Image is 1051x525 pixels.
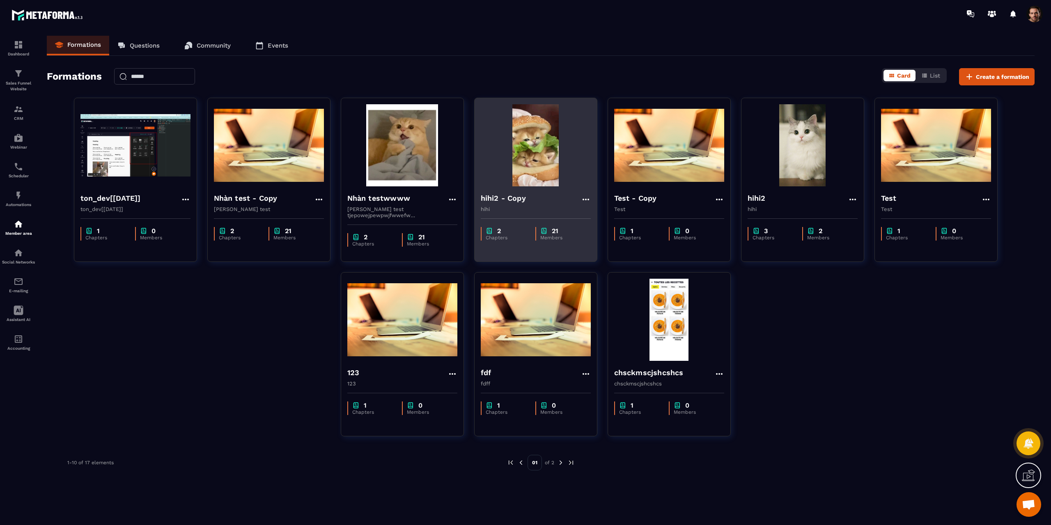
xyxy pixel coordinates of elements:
[207,98,341,272] a: formation-backgroundNhàn test - Copy[PERSON_NAME] testchapter2Chapterschapter21Members
[753,227,760,235] img: chapter
[886,235,928,241] p: Chapters
[631,401,633,409] p: 1
[614,381,724,387] p: chsckmscjshcshcs
[407,409,449,415] p: Members
[67,41,101,48] p: Formations
[614,279,724,361] img: formation-background
[941,227,948,235] img: chapter
[674,401,681,409] img: chapter
[140,235,182,241] p: Members
[807,227,815,235] img: chapter
[741,98,874,272] a: formation-backgroundhihi2hihichapter3Chapterschapter2Members
[557,459,565,466] img: next
[481,193,526,204] h4: hihi2 - Copy
[2,271,35,299] a: emailemailE-mailing
[952,227,956,235] p: 0
[14,69,23,78] img: formation
[352,241,394,247] p: Chapters
[352,233,360,241] img: chapter
[352,409,394,415] p: Chapters
[347,279,457,361] img: formation-background
[2,231,35,236] p: Member area
[545,459,554,466] p: of 2
[341,272,474,447] a: formation-background123123chapter1Chapterschapter0Members
[897,72,911,79] span: Card
[674,409,716,415] p: Members
[614,206,724,212] p: Test
[916,70,945,81] button: List
[14,104,23,114] img: formation
[2,34,35,62] a: formationformationDashboard
[486,227,493,235] img: chapter
[764,227,768,235] p: 3
[552,401,556,409] p: 0
[486,409,528,415] p: Chapters
[2,289,35,293] p: E-mailing
[748,193,766,204] h4: hihi2
[364,233,367,241] p: 2
[341,98,474,272] a: formation-backgroundNhàn testwwww[PERSON_NAME] test tjepowejpewpwjfwwefw eefffefweưefewfwefewfewf...
[347,381,457,387] p: 123
[214,193,278,204] h4: Nhàn test - Copy
[85,227,93,235] img: chapter
[959,68,1035,85] button: Create a formation
[619,235,661,241] p: Chapters
[685,227,689,235] p: 0
[674,235,716,241] p: Members
[2,346,35,351] p: Accounting
[497,401,500,409] p: 1
[474,272,608,447] a: formation-backgroundfdffdffchapter1Chapterschapter0Members
[897,227,900,235] p: 1
[214,104,324,186] img: formation-background
[619,401,626,409] img: chapter
[486,401,493,409] img: chapter
[14,133,23,143] img: automations
[528,455,542,470] p: 01
[47,68,102,85] h2: Formations
[2,174,35,178] p: Scheduler
[614,193,657,204] h4: Test - Copy
[567,459,575,466] img: next
[74,98,207,272] a: formation-backgroundton_dev[[DATE]]ton_dev[[DATE]]chapter1Chapterschapter0Members
[418,233,425,241] p: 21
[80,193,141,204] h4: ton_dev[[DATE]]
[881,193,897,204] h4: Test
[230,227,234,235] p: 2
[552,227,558,235] p: 21
[608,98,741,272] a: formation-backgroundTest - CopyTestchapter1Chapterschapter0Members
[2,127,35,156] a: automationsautomationsWebinar
[753,235,794,241] p: Chapters
[497,227,501,235] p: 2
[14,277,23,287] img: email
[481,367,491,378] h4: fdf
[614,104,724,186] img: formation-background
[219,227,226,235] img: chapter
[631,227,633,235] p: 1
[247,36,296,55] a: Events
[619,227,626,235] img: chapter
[481,381,591,387] p: fdff
[481,104,591,186] img: formation-background
[176,36,239,55] a: Community
[14,219,23,229] img: automations
[151,227,156,235] p: 0
[97,227,100,235] p: 1
[407,233,414,241] img: chapter
[347,104,457,186] img: formation-background
[2,317,35,322] p: Assistant AI
[47,36,109,55] a: Formations
[748,206,858,212] p: hihi
[2,184,35,213] a: automationsautomationsAutomations
[674,227,681,235] img: chapter
[214,206,324,212] p: [PERSON_NAME] test
[2,80,35,92] p: Sales Funnel Website
[881,206,991,212] p: Test
[748,104,858,186] img: formation-background
[619,409,661,415] p: Chapters
[2,156,35,184] a: schedulerschedulerScheduler
[197,42,231,49] p: Community
[14,162,23,172] img: scheduler
[418,401,422,409] p: 0
[540,227,548,235] img: chapter
[486,235,528,241] p: Chapters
